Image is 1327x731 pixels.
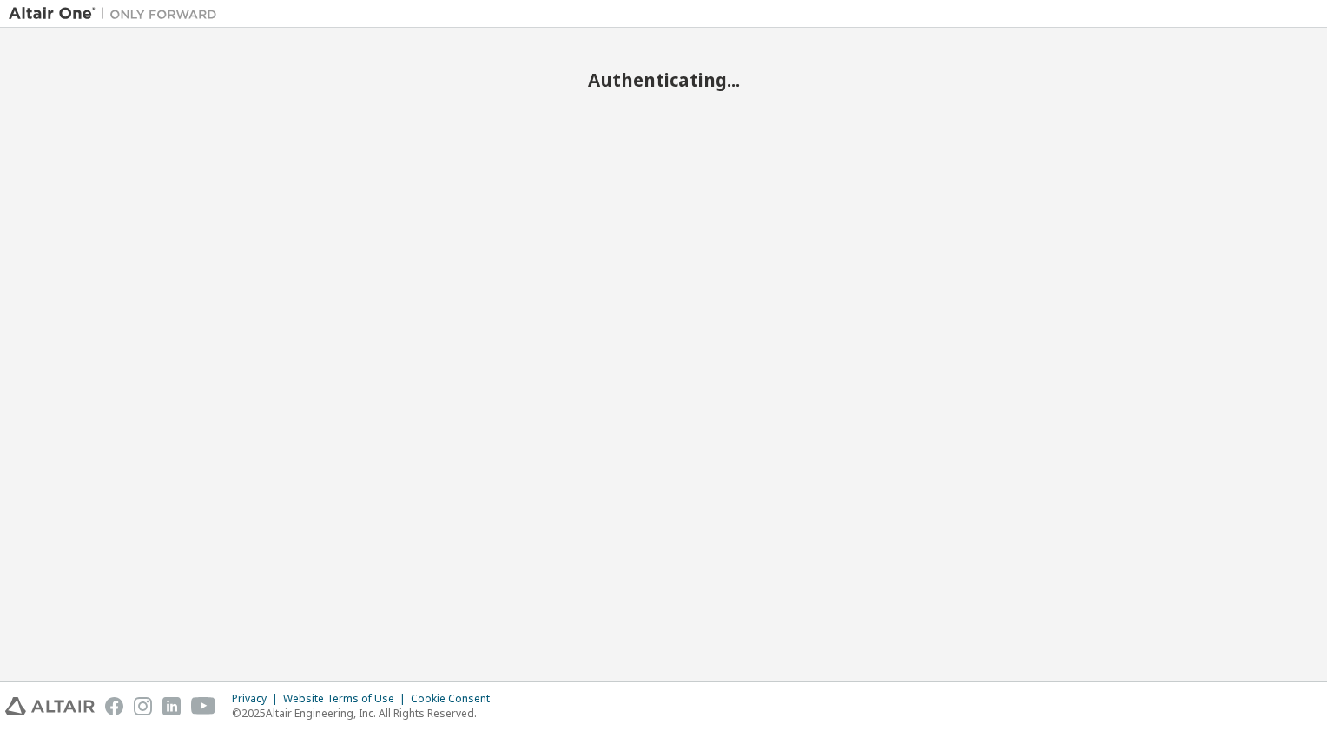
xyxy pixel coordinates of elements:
[9,69,1318,91] h2: Authenticating...
[232,706,500,721] p: © 2025 Altair Engineering, Inc. All Rights Reserved.
[105,697,123,715] img: facebook.svg
[283,692,411,706] div: Website Terms of Use
[5,697,95,715] img: altair_logo.svg
[191,697,216,715] img: youtube.svg
[134,697,152,715] img: instagram.svg
[9,5,226,23] img: Altair One
[162,697,181,715] img: linkedin.svg
[232,692,283,706] div: Privacy
[411,692,500,706] div: Cookie Consent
